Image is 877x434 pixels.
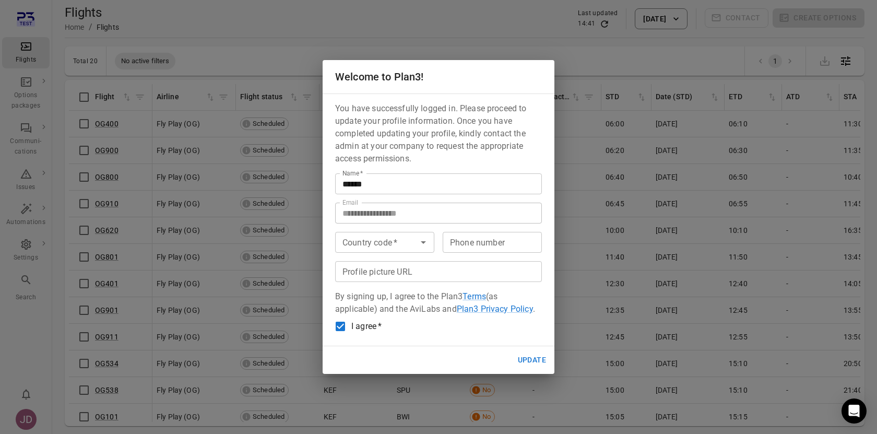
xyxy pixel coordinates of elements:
[351,321,376,331] span: I agree
[842,398,867,424] div: Open Intercom Messenger
[342,198,359,207] label: Email
[335,102,542,165] p: You have successfully logged in. Please proceed to update your profile information. Once you have...
[335,290,542,315] p: By signing up, I agree to the Plan3 (as applicable) and the AviLabs and .
[342,169,363,178] label: Name
[514,350,550,370] button: Update
[416,235,431,250] button: Open
[457,304,533,314] a: Plan3 Privacy Policy
[323,60,554,93] h2: Welcome to Plan3!
[463,291,486,301] a: Terms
